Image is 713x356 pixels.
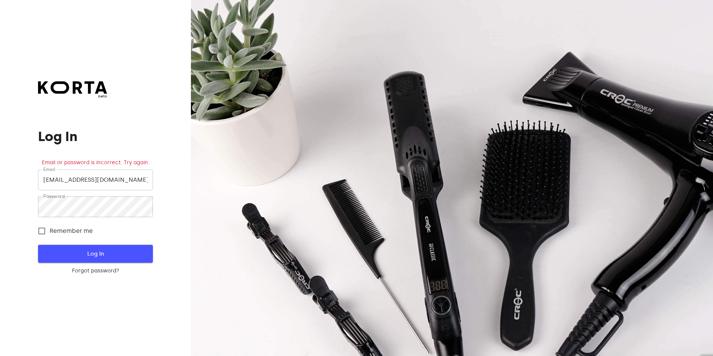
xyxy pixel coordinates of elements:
h1: Log In [38,129,153,144]
span: Log In [50,249,141,259]
div: Email or password is incorrect. Try again. [38,159,153,166]
button: Log In [38,245,153,263]
a: Forgot password? [38,267,153,275]
img: Korta [38,81,107,94]
span: beta [38,94,107,99]
a: beta [38,81,107,99]
span: Remember me [50,227,93,235]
